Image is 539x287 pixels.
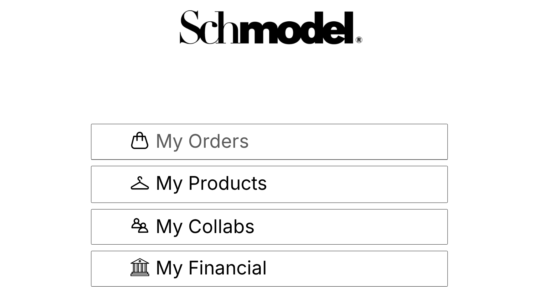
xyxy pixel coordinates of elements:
span: My Products [156,173,267,195]
span: My Orders [156,131,249,152]
a: My Collabs [91,209,448,245]
span: My Collabs [156,217,255,237]
a: My Products [91,166,448,203]
span: My Financial [156,258,267,279]
a: My Financial [91,251,448,287]
a: My Orders [91,124,448,160]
